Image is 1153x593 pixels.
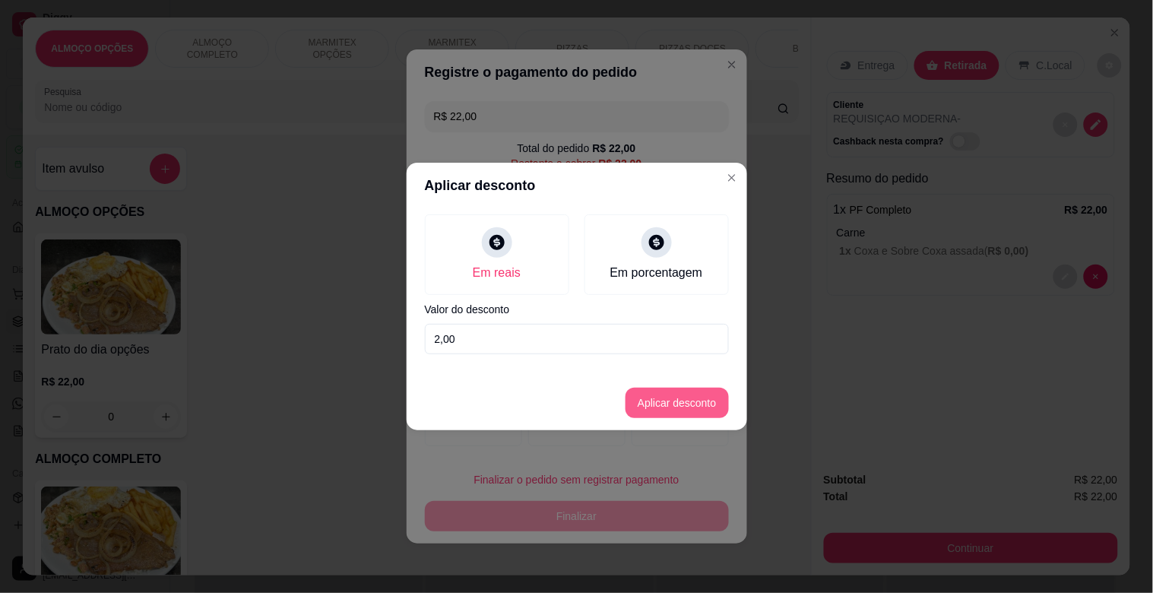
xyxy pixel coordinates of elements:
div: Em reais [473,264,521,282]
input: Valor do desconto [425,324,729,354]
header: Aplicar desconto [407,163,747,208]
div: Em porcentagem [610,264,703,282]
label: Valor do desconto [425,304,729,315]
button: Close [720,166,744,190]
button: Aplicar desconto [626,388,729,418]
